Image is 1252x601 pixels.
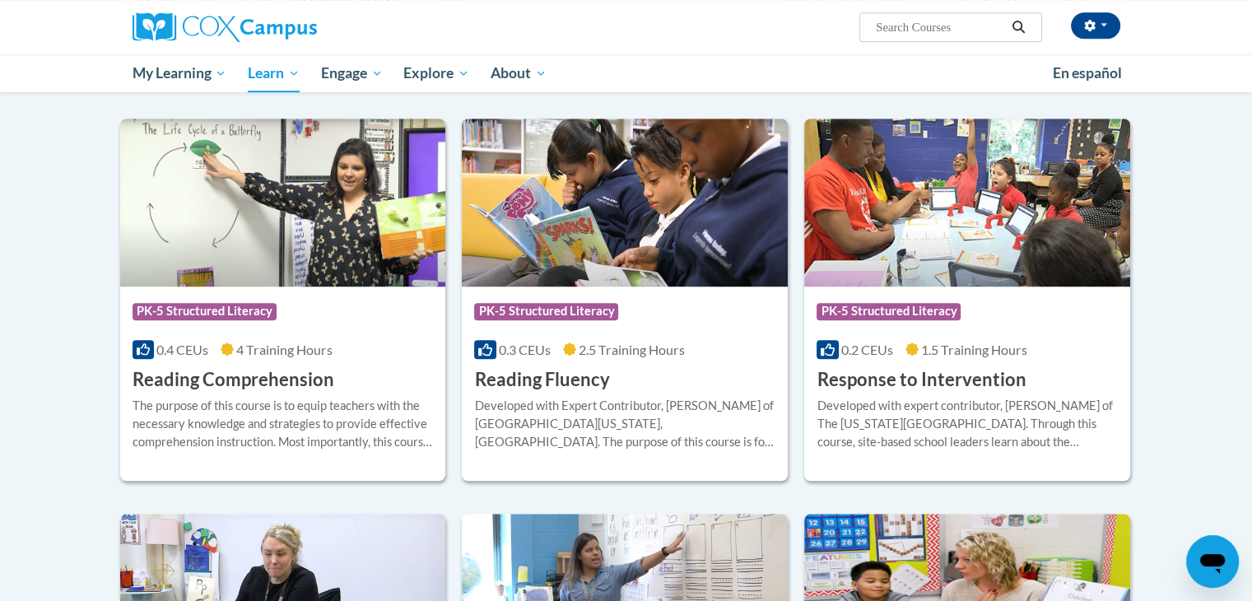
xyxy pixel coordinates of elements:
button: Account Settings [1071,12,1120,39]
div: The purpose of this course is to equip teachers with the necessary knowledge and strategies to pr... [133,397,434,451]
a: Explore [393,54,480,92]
a: About [480,54,557,92]
a: Cox Campus [133,12,445,42]
a: Course LogoPK-5 Structured Literacy0.4 CEUs4 Training Hours Reading ComprehensionThe purpose of t... [120,119,446,481]
a: My Learning [122,54,238,92]
a: Engage [310,54,393,92]
span: About [491,63,547,83]
span: Explore [403,63,469,83]
span: PK-5 Structured Literacy [133,303,277,319]
span: Engage [321,63,383,83]
h3: Response to Intervention [817,367,1026,393]
span: 1.5 Training Hours [921,342,1027,357]
span: Learn [248,63,300,83]
div: Developed with expert contributor, [PERSON_NAME] of The [US_STATE][GEOGRAPHIC_DATA]. Through this... [817,397,1118,451]
div: Developed with Expert Contributor, [PERSON_NAME] of [GEOGRAPHIC_DATA][US_STATE], [GEOGRAPHIC_DATA... [474,397,775,451]
img: Course Logo [462,119,788,287]
a: Course LogoPK-5 Structured Literacy0.3 CEUs2.5 Training Hours Reading FluencyDeveloped with Exper... [462,119,788,481]
span: 0.3 CEUs [499,342,551,357]
a: Learn [237,54,310,92]
span: En español [1053,64,1122,82]
img: Course Logo [804,119,1130,287]
iframe: Button to launch messaging window [1186,535,1239,588]
a: En español [1042,56,1133,91]
span: PK-5 Structured Literacy [474,303,618,319]
span: 2.5 Training Hours [579,342,685,357]
input: Search Courses [874,17,1006,37]
button: Search [1006,17,1031,37]
a: Course LogoPK-5 Structured Literacy0.2 CEUs1.5 Training Hours Response to InterventionDeveloped w... [804,119,1130,481]
h3: Reading Fluency [474,367,609,393]
h3: Reading Comprehension [133,367,334,393]
img: Course Logo [120,119,446,287]
span: 0.4 CEUs [156,342,208,357]
span: PK-5 Structured Literacy [817,303,961,319]
span: 0.2 CEUs [841,342,893,357]
span: 4 Training Hours [236,342,333,357]
div: Main menu [108,54,1145,92]
img: Cox Campus [133,12,317,42]
span: My Learning [132,63,226,83]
